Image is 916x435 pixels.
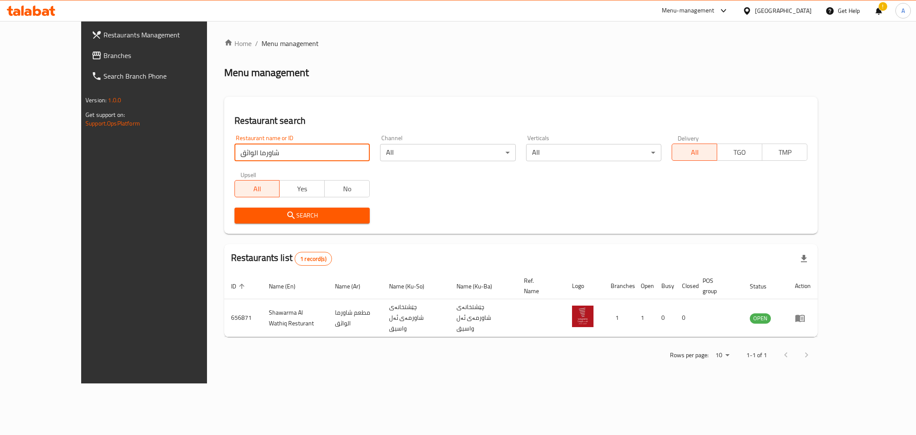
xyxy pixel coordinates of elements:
a: Home [224,38,252,49]
span: Search Branch Phone [103,71,227,81]
th: Closed [675,273,696,299]
td: 0 [675,299,696,337]
nav: breadcrumb [224,38,818,49]
span: Name (Ku-So) [389,281,435,291]
img: Shawarma Al Wathiq Resturant [572,306,593,327]
h2: Menu management [224,66,309,80]
th: Logo [565,273,604,299]
span: All [676,146,714,159]
button: TMP [762,144,807,161]
div: All [526,144,662,161]
span: TMP [766,146,804,159]
div: Export file [794,248,814,269]
a: Restaurants Management [85,25,234,45]
span: Ref. Name [524,276,555,296]
td: 1 [604,299,634,337]
th: Open [634,273,654,299]
span: Get support on: [85,109,125,120]
span: Yes [283,183,321,195]
span: Name (En) [269,281,307,291]
div: [GEOGRAPHIC_DATA] [755,6,812,15]
td: 656871 [224,299,262,337]
span: 1.0.0 [108,95,121,106]
a: Support.OpsPlatform [85,118,140,129]
label: Delivery [678,135,699,141]
h2: Restaurant search [234,114,807,127]
span: Menu management [262,38,319,49]
th: Action [788,273,818,299]
a: Search Branch Phone [85,66,234,86]
span: TGO [721,146,759,159]
span: OPEN [750,313,771,323]
td: 1 [634,299,654,337]
div: All [380,144,516,161]
p: Rows per page: [670,350,709,361]
td: 0 [654,299,675,337]
button: All [672,144,717,161]
h2: Restaurants list [231,251,332,266]
input: Search for restaurant name or ID.. [234,144,370,161]
p: 1-1 of 1 [746,350,767,361]
td: مطعم شاورما الواثق [328,299,382,337]
a: Branches [85,45,234,66]
button: TGO [717,144,762,161]
table: enhanced table [224,273,818,337]
td: چێشتخانەی شاورمەی ئەل واسیق [382,299,450,337]
button: No [324,180,370,197]
span: Branches [103,50,227,61]
div: Menu-management [662,6,715,16]
label: Upsell [240,172,256,178]
span: Restaurants Management [103,30,227,40]
td: چێشتخانەی شاورمەی ئەل واسیق [450,299,517,337]
span: All [238,183,277,195]
button: Yes [279,180,325,197]
button: All [234,180,280,197]
span: A [901,6,905,15]
th: Branches [604,273,634,299]
td: Shawarma Al Wathiq Resturant [262,299,329,337]
span: POS group [703,276,733,296]
span: Name (Ku-Ba) [456,281,503,291]
span: Search [241,210,363,221]
span: Status [750,281,778,291]
div: Menu [795,313,811,323]
th: Busy [654,273,675,299]
div: Total records count [295,252,332,266]
span: No [328,183,366,195]
span: 1 record(s) [295,255,332,263]
span: ID [231,281,247,291]
span: Name (Ar) [335,281,371,291]
div: Rows per page: [712,349,733,362]
li: / [255,38,258,49]
span: Version: [85,95,107,106]
button: Search [234,208,370,224]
